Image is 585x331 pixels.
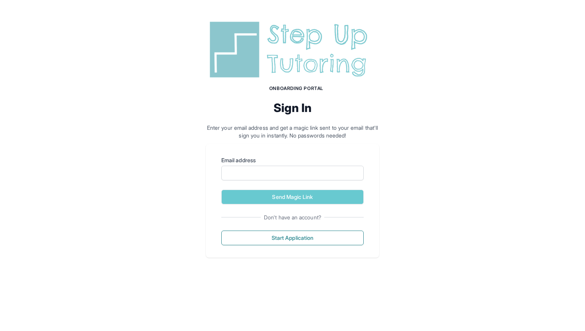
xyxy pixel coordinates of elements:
[206,101,379,115] h2: Sign In
[221,190,364,204] button: Send Magic Link
[214,85,379,92] h1: Onboarding Portal
[206,124,379,139] p: Enter your email address and get a magic link sent to your email that'll sign you in instantly. N...
[206,19,379,81] img: Step Up Tutoring horizontal logo
[221,231,364,245] button: Start Application
[261,214,324,221] span: Don't have an account?
[221,156,364,164] label: Email address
